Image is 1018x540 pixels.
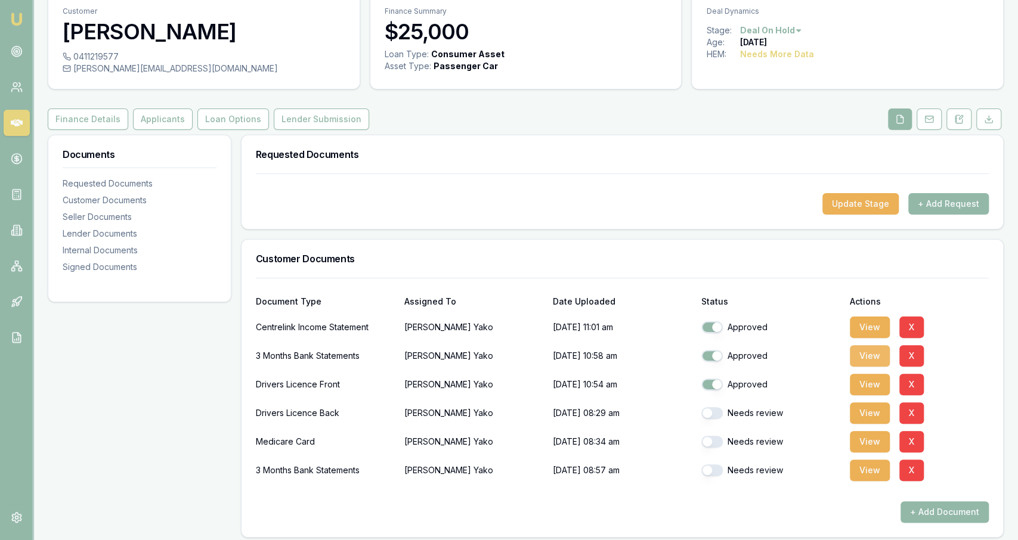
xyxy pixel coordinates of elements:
[256,297,395,306] div: Document Type
[701,407,840,419] div: Needs review
[63,20,345,44] h3: [PERSON_NAME]
[385,48,429,60] div: Loan Type:
[197,108,269,130] button: Loan Options
[385,60,431,72] div: Asset Type :
[63,261,216,273] div: Signed Documents
[63,51,345,63] div: 0411219577
[63,150,216,159] h3: Documents
[48,108,131,130] a: Finance Details
[48,108,128,130] button: Finance Details
[701,321,840,333] div: Approved
[63,194,216,206] div: Customer Documents
[404,373,543,396] p: [PERSON_NAME] Yako
[63,228,216,240] div: Lender Documents
[850,374,890,395] button: View
[404,458,543,482] p: [PERSON_NAME] Yako
[701,436,840,448] div: Needs review
[706,7,989,16] p: Deal Dynamics
[899,374,924,395] button: X
[553,430,692,454] p: [DATE] 08:34 am
[63,211,216,223] div: Seller Documents
[850,297,989,306] div: Actions
[63,63,345,75] div: [PERSON_NAME][EMAIL_ADDRESS][DOMAIN_NAME]
[404,315,543,339] p: [PERSON_NAME] Yako
[706,24,739,36] div: Stage:
[822,193,899,215] button: Update Stage
[131,108,195,130] a: Applicants
[385,20,667,44] h3: $25,000
[701,350,840,362] div: Approved
[739,24,803,36] button: Deal On Hold
[850,316,890,338] button: View
[256,373,395,396] div: Drivers Licence Front
[256,401,395,425] div: Drivers Licence Back
[10,12,24,26] img: emu-icon-u.png
[553,297,692,306] div: Date Uploaded
[553,344,692,368] p: [DATE] 10:58 am
[274,108,369,130] button: Lender Submission
[256,430,395,454] div: Medicare Card
[701,378,840,390] div: Approved
[701,297,840,306] div: Status
[63,7,345,16] p: Customer
[404,297,543,306] div: Assigned To
[701,464,840,476] div: Needs review
[553,401,692,425] p: [DATE] 08:29 am
[899,316,924,338] button: X
[706,48,739,60] div: HEM:
[739,48,813,60] div: Needs More Data
[553,373,692,396] p: [DATE] 10:54 am
[899,460,924,481] button: X
[850,402,890,424] button: View
[431,48,505,60] div: Consumer Asset
[899,402,924,424] button: X
[901,501,989,523] button: + Add Document
[434,60,498,72] div: Passenger Car
[63,244,216,256] div: Internal Documents
[256,150,989,159] h3: Requested Documents
[850,431,890,452] button: View
[385,7,667,16] p: Finance Summary
[63,178,216,190] div: Requested Documents
[256,315,395,339] div: Centrelink Income Statement
[899,431,924,452] button: X
[553,458,692,482] p: [DATE] 08:57 am
[195,108,271,130] a: Loan Options
[133,108,193,130] button: Applicants
[706,36,739,48] div: Age:
[739,36,766,48] div: [DATE]
[899,345,924,367] button: X
[404,401,543,425] p: [PERSON_NAME] Yako
[850,460,890,481] button: View
[908,193,989,215] button: + Add Request
[404,430,543,454] p: [PERSON_NAME] Yako
[850,345,890,367] button: View
[256,344,395,368] div: 3 Months Bank Statements
[256,458,395,482] div: 3 Months Bank Statements
[256,254,989,263] h3: Customer Documents
[271,108,372,130] a: Lender Submission
[553,315,692,339] p: [DATE] 11:01 am
[404,344,543,368] p: [PERSON_NAME] Yako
